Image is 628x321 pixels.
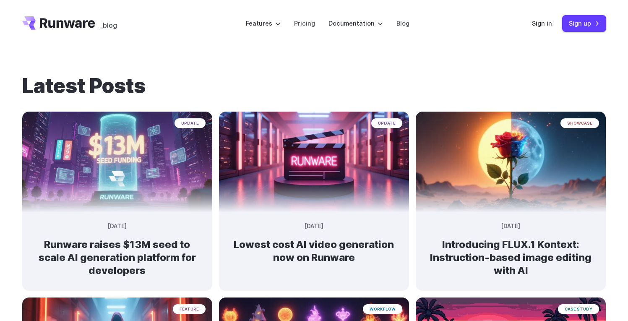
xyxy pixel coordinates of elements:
time: [DATE] [501,222,520,231]
a: Blog [396,18,409,28]
time: [DATE] [108,222,127,231]
a: _blog [100,16,117,30]
span: showcase [560,118,599,128]
span: update [175,118,206,128]
label: Features [246,18,281,28]
a: Futuristic city scene with neon lights showing Runware announcement of $13M seed funding in large... [22,206,212,291]
span: update [371,118,402,128]
img: Neon-lit movie clapperboard with the word 'RUNWARE' in a futuristic server room [219,112,409,212]
a: Surreal rose in a desert landscape, split between day and night with the sun and moon aligned beh... [416,206,606,291]
a: Pricing [294,18,315,28]
img: Futuristic city scene with neon lights showing Runware announcement of $13M seed funding in large... [22,112,212,212]
a: Neon-lit movie clapperboard with the word 'RUNWARE' in a futuristic server room update [DATE] Low... [219,206,409,278]
img: Surreal rose in a desert landscape, split between day and night with the sun and moon aligned beh... [416,112,606,212]
label: Documentation [328,18,383,28]
span: feature [173,304,206,314]
a: Go to / [22,16,95,30]
time: [DATE] [305,222,323,231]
span: _blog [100,22,117,29]
h2: Runware raises $13M seed to scale AI generation platform for developers [36,238,199,277]
span: case study [558,304,599,314]
span: workflow [363,304,402,314]
h2: Lowest cost AI video generation now on Runware [232,238,396,264]
a: Sign in [532,18,552,28]
h1: Latest Posts [22,74,606,98]
h2: Introducing FLUX.1 Kontext: Instruction-based image editing with AI [429,238,592,277]
a: Sign up [562,15,606,31]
